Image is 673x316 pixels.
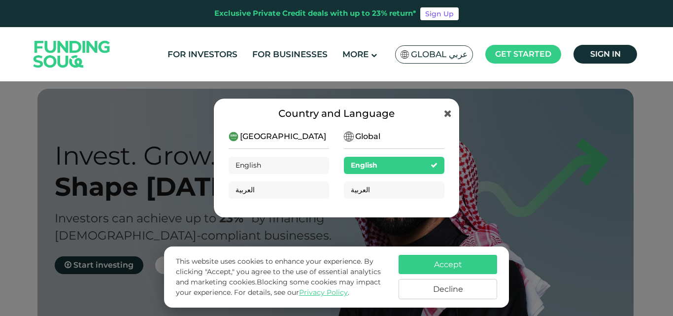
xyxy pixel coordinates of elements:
[229,106,444,121] div: Country and Language
[399,279,497,299] button: Decline
[236,161,261,170] span: English
[24,29,120,79] img: Logo
[355,131,380,142] span: Global
[401,50,409,59] img: SA Flag
[495,49,551,59] span: Get started
[351,185,370,194] span: العربية
[250,46,330,63] a: For Businesses
[573,45,637,64] a: Sign in
[176,278,381,297] span: Blocking some cookies may impact your experience.
[240,131,326,142] span: [GEOGRAPHIC_DATA]
[176,256,389,298] p: This website uses cookies to enhance your experience. By clicking "Accept," you agree to the use ...
[590,49,621,59] span: Sign in
[236,185,255,194] span: العربية
[351,161,377,170] span: English
[214,8,416,19] div: Exclusive Private Credit deals with up to 23% return*
[342,49,369,59] span: More
[234,288,349,297] span: For details, see our .
[165,46,240,63] a: For Investors
[399,255,497,274] button: Accept
[344,132,354,141] img: SA Flag
[411,49,468,60] span: Global عربي
[229,132,238,141] img: SA Flag
[299,288,348,297] a: Privacy Policy
[420,7,459,20] a: Sign Up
